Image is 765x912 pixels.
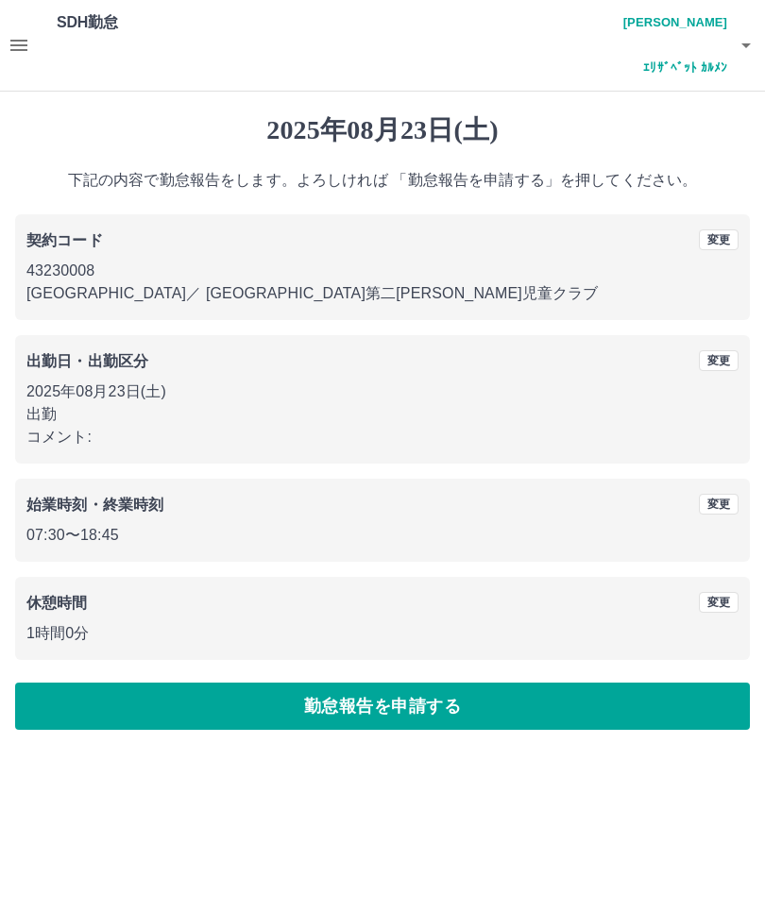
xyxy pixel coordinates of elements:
b: 休憩時間 [26,595,88,611]
b: 契約コード [26,232,103,248]
p: 07:30 〜 18:45 [26,524,739,547]
button: 変更 [699,494,739,515]
p: 2025年08月23日(土) [26,380,739,403]
p: 1時間0分 [26,622,739,645]
button: 変更 [699,592,739,613]
button: 変更 [699,350,739,371]
p: [GEOGRAPHIC_DATA] ／ [GEOGRAPHIC_DATA]第二[PERSON_NAME]児童クラブ [26,282,739,305]
button: 勤怠報告を申請する [15,683,750,730]
b: 始業時刻・終業時刻 [26,497,163,513]
p: 下記の内容で勤怠報告をします。よろしければ 「勤怠報告を申請する」を押してください。 [15,169,750,192]
button: 変更 [699,229,739,250]
p: 出勤 [26,403,739,426]
p: 43230008 [26,260,739,282]
p: コメント: [26,426,739,448]
h1: 2025年08月23日(土) [15,114,750,146]
b: 出勤日・出勤区分 [26,353,148,369]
